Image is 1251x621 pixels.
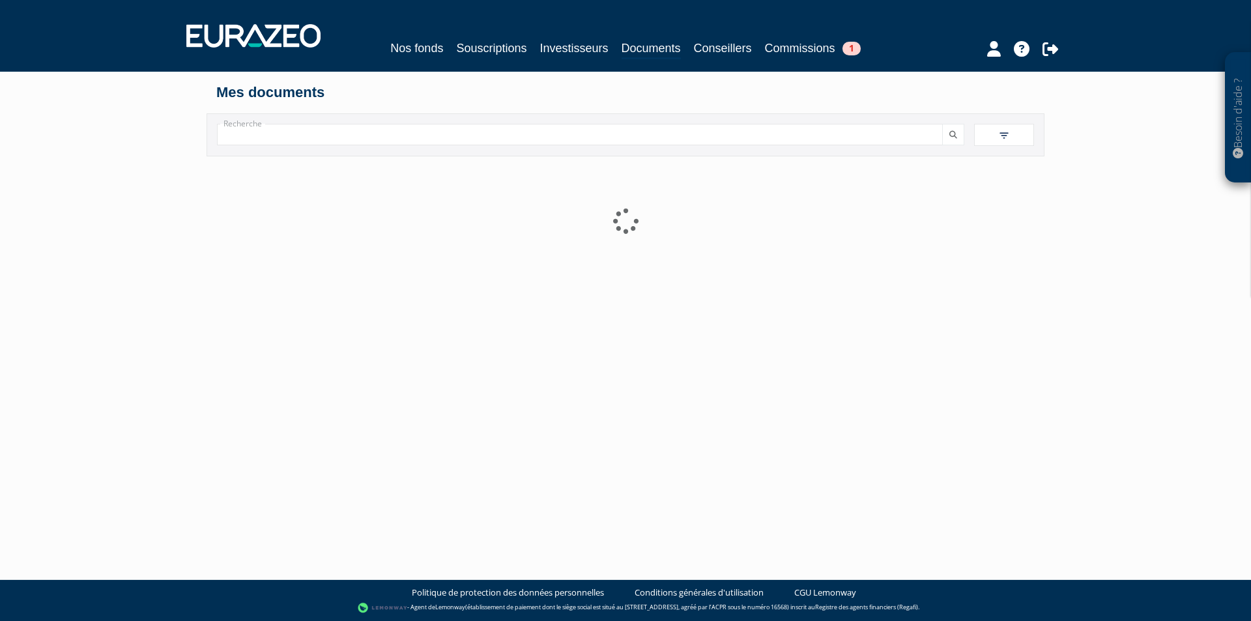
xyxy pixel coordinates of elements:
a: Documents [622,39,681,59]
a: Investisseurs [539,39,608,57]
a: Registre des agents financiers (Regafi) [815,603,918,612]
p: Besoin d'aide ? [1231,59,1246,177]
input: Recherche [217,124,943,145]
a: Souscriptions [456,39,526,57]
a: CGU Lemonway [794,586,856,599]
h4: Mes documents [216,85,1035,100]
div: - Agent de (établissement de paiement dont le siège social est situé au [STREET_ADDRESS], agréé p... [13,601,1238,614]
img: logo-lemonway.png [358,601,408,614]
img: 1732889491-logotype_eurazeo_blanc_rvb.png [186,24,321,48]
a: Conseillers [694,39,752,57]
span: 1 [842,42,861,55]
a: Conditions générales d'utilisation [635,586,764,599]
a: Lemonway [435,603,465,612]
a: Commissions1 [765,39,861,57]
a: Politique de protection des données personnelles [412,586,604,599]
a: Nos fonds [390,39,443,57]
img: filter.svg [998,130,1010,141]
